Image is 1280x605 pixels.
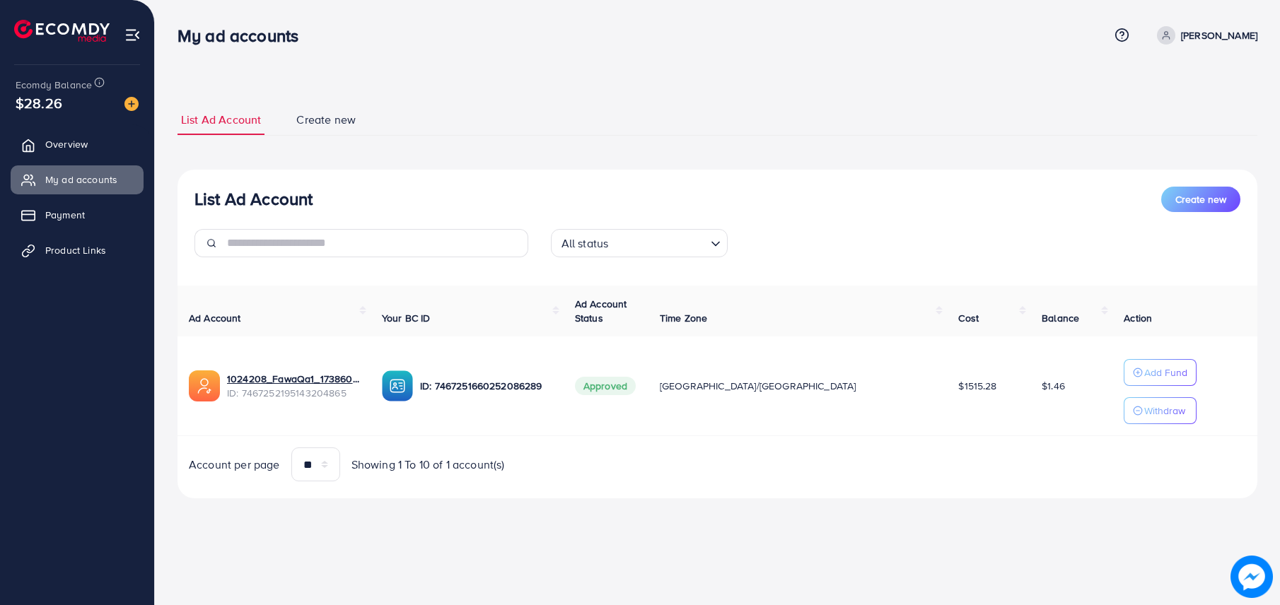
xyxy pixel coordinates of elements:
[124,97,139,111] img: image
[227,372,359,386] a: 1024208_FawaQa1_1738605147168
[1161,187,1240,212] button: Create new
[382,311,431,325] span: Your BC ID
[11,201,144,229] a: Payment
[559,233,612,254] span: All status
[189,311,241,325] span: Ad Account
[575,297,627,325] span: Ad Account Status
[575,377,636,395] span: Approved
[194,189,313,209] h3: List Ad Account
[45,172,117,187] span: My ad accounts
[45,137,88,151] span: Overview
[660,311,707,325] span: Time Zone
[11,130,144,158] a: Overview
[296,112,356,128] span: Create new
[45,208,85,222] span: Payment
[124,27,141,43] img: menu
[1042,379,1065,393] span: $1.46
[14,20,110,42] img: logo
[382,370,413,401] img: ic-ba-acc.ded83a64.svg
[189,370,220,401] img: ic-ads-acc.e4c84228.svg
[1042,311,1079,325] span: Balance
[351,457,505,473] span: Showing 1 To 10 of 1 account(s)
[181,112,261,128] span: List Ad Account
[227,372,359,401] div: <span class='underline'>1024208_FawaQa1_1738605147168</span></br>7467252195143204865
[11,165,144,194] a: My ad accounts
[1175,192,1226,206] span: Create new
[178,25,310,46] h3: My ad accounts
[189,457,280,473] span: Account per page
[1144,402,1185,419] p: Withdraw
[1181,27,1257,44] p: [PERSON_NAME]
[45,243,106,257] span: Product Links
[551,229,728,257] div: Search for option
[1124,359,1197,386] button: Add Fund
[1124,397,1197,424] button: Withdraw
[227,386,359,400] span: ID: 7467252195143204865
[1151,26,1257,45] a: [PERSON_NAME]
[612,230,704,254] input: Search for option
[1124,311,1152,325] span: Action
[16,78,92,92] span: Ecomdy Balance
[1144,364,1187,381] p: Add Fund
[1232,557,1272,597] img: image
[420,377,552,394] p: ID: 7467251660252086289
[16,93,62,113] span: $28.26
[11,236,144,264] a: Product Links
[958,311,979,325] span: Cost
[660,379,856,393] span: [GEOGRAPHIC_DATA]/[GEOGRAPHIC_DATA]
[958,379,996,393] span: $1515.28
